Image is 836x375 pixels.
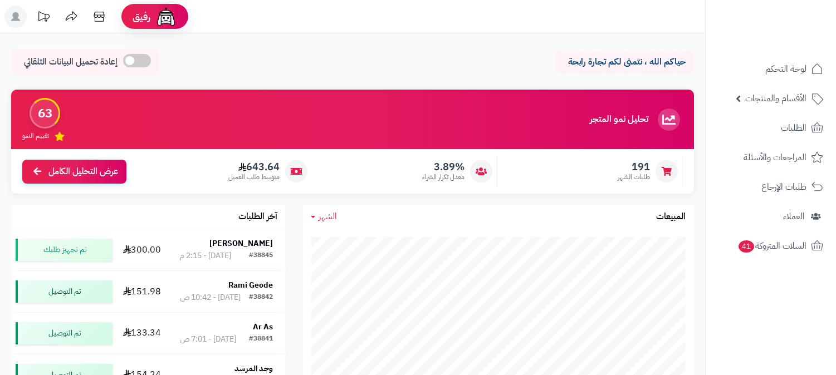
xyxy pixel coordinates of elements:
a: تحديثات المنصة [30,6,57,31]
p: حياكم الله ، نتمنى لكم تجارة رابحة [563,56,686,68]
span: عرض التحليل الكامل [48,165,118,178]
a: الشهر [311,210,337,223]
td: 151.98 [117,271,167,312]
span: 191 [618,161,650,173]
span: طلبات الإرجاع [761,179,806,195]
span: لوحة التحكم [765,61,806,77]
div: #38841 [249,334,273,345]
span: المراجعات والأسئلة [744,150,806,165]
span: معدل تكرار الشراء [422,172,465,182]
div: تم التوصيل [16,322,113,344]
div: تم التوصيل [16,280,113,303]
span: الأقسام والمنتجات [745,91,806,106]
div: [DATE] - 10:42 ص [180,292,241,303]
span: إعادة تحميل البيانات التلقائي [24,56,118,68]
span: تقييم النمو [22,131,49,141]
strong: Rami Geode [228,279,273,291]
div: [DATE] - 7:01 ص [180,334,236,345]
div: #38842 [249,292,273,303]
h3: المبيعات [656,212,686,222]
span: العملاء [783,209,805,224]
span: متوسط طلب العميل [228,172,280,182]
span: 41 [739,240,754,253]
a: العملاء [712,203,829,230]
img: ai-face.png [155,6,177,28]
span: طلبات الشهر [618,172,650,182]
strong: Ar As [253,321,273,333]
span: الشهر [319,210,337,223]
strong: [PERSON_NAME] [209,238,273,249]
a: طلبات الإرجاع [712,174,829,200]
div: تم تجهيز طلبك [16,239,113,261]
a: الطلبات [712,115,829,141]
img: logo-2.png [760,8,825,32]
td: 300.00 [117,229,167,270]
strong: وجد المرشد [234,363,273,374]
span: رفيق [133,10,150,23]
span: الطلبات [781,120,806,136]
span: 643.64 [228,161,280,173]
a: لوحة التحكم [712,56,829,82]
a: السلات المتروكة41 [712,233,829,259]
span: السلات المتروكة [737,238,806,254]
a: المراجعات والأسئلة [712,144,829,171]
h3: تحليل نمو المتجر [590,115,648,125]
a: عرض التحليل الكامل [22,160,126,184]
h3: آخر الطلبات [238,212,277,222]
div: [DATE] - 2:15 م [180,250,231,261]
td: 133.34 [117,313,167,354]
div: #38845 [249,250,273,261]
span: 3.89% [422,161,465,173]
